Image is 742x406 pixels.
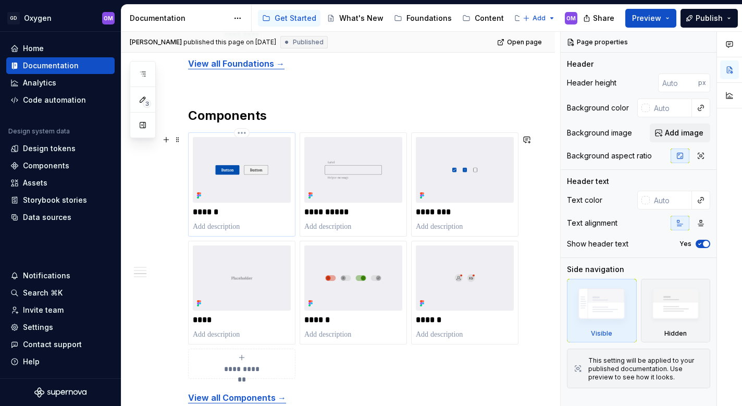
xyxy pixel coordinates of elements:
[6,157,115,174] a: Components
[24,13,52,23] div: Oxygen
[567,103,629,113] div: Background color
[494,35,547,50] a: Open page
[567,279,637,342] div: Visible
[23,43,44,54] div: Home
[593,13,614,23] span: Share
[6,40,115,57] a: Home
[8,127,70,136] div: Design system data
[258,8,517,29] div: Page tree
[698,79,706,87] p: px
[632,13,661,23] span: Preview
[23,95,86,105] div: Code automation
[567,151,652,161] div: Background aspect ratio
[6,192,115,208] a: Storybook stories
[6,285,115,301] button: Search ⌘K
[23,78,56,88] div: Analytics
[475,13,504,23] div: Content
[23,322,53,333] div: Settings
[566,14,576,22] div: OM
[6,75,115,91] a: Analytics
[567,176,609,187] div: Header text
[567,59,593,69] div: Header
[567,239,628,249] div: Show header text
[578,9,621,28] button: Share
[567,195,602,205] div: Text color
[6,353,115,370] button: Help
[641,279,711,342] div: Hidden
[6,319,115,336] a: Settings
[275,13,316,23] div: Get Started
[183,38,276,46] div: published this page on [DATE]
[143,100,151,108] span: 3
[23,143,76,154] div: Design tokens
[323,10,388,27] a: What's New
[520,11,559,26] button: Add
[23,356,40,367] div: Help
[416,137,514,202] img: d84b84f8-da34-412d-aae8-0cec3b7289b9.png
[23,60,79,71] div: Documentation
[6,140,115,157] a: Design tokens
[567,128,632,138] div: Background image
[339,13,384,23] div: What's New
[6,336,115,353] button: Contact support
[6,302,115,318] a: Invite team
[665,128,703,138] span: Add image
[258,10,320,27] a: Get Started
[23,212,71,223] div: Data sources
[23,305,64,315] div: Invite team
[23,270,70,281] div: Notifications
[293,38,324,46] span: Published
[23,178,47,188] div: Assets
[23,161,69,171] div: Components
[567,218,617,228] div: Text alignment
[650,124,710,142] button: Add image
[6,267,115,284] button: Notifications
[625,9,676,28] button: Preview
[507,38,542,46] span: Open page
[6,209,115,226] a: Data sources
[567,78,616,88] div: Header height
[130,38,182,46] span: [PERSON_NAME]
[681,9,738,28] button: Publish
[304,245,402,311] img: 68162dc4-1360-4d27-bf92-27a3aa2a7619.png
[2,7,119,29] button: GDOxygenOM
[416,245,514,311] img: 64c627c6-6286-49ba-adc0-b11c5f3c501a.png
[458,10,508,27] a: Content
[679,240,691,248] label: Yes
[591,329,612,338] div: Visible
[406,13,452,23] div: Foundations
[510,10,577,27] a: Components
[23,288,63,298] div: Search ⌘K
[6,92,115,108] a: Code automation
[188,392,286,403] a: View all Components →
[130,13,228,23] div: Documentation
[193,137,291,202] img: eb0a1fd5-4e71-4681-9d70-e4d651802565.png
[696,13,723,23] span: Publish
[7,12,20,24] div: GD
[188,58,285,69] a: View all Foundations →
[188,107,513,124] h2: Components
[104,14,113,22] div: OM
[34,387,86,398] svg: Supernova Logo
[23,195,87,205] div: Storybook stories
[533,14,546,22] span: Add
[6,57,115,74] a: Documentation
[390,10,456,27] a: Foundations
[664,329,687,338] div: Hidden
[650,99,692,117] input: Auto
[23,339,82,350] div: Contact support
[567,264,624,275] div: Side navigation
[650,191,692,210] input: Auto
[304,137,402,202] img: 16463e32-e37a-41c4-bfcd-71b9a15ae696.png
[193,245,291,311] img: 33d4a1eb-7e11-4f86-92e3-cee1921c7a9f.png
[658,73,698,92] input: Auto
[588,356,703,382] div: This setting will be applied to your published documentation. Use preview to see how it looks.
[6,175,115,191] a: Assets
